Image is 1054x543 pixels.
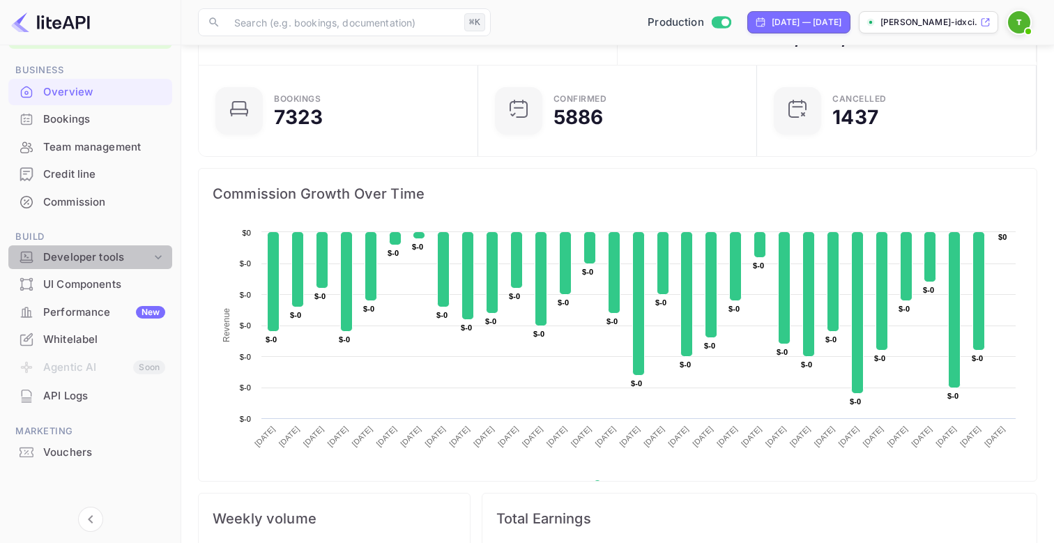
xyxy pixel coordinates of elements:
text: $-0 [972,354,983,362]
text: [DATE] [910,425,933,448]
text: [DATE] [423,425,447,448]
text: [DATE] [691,425,715,448]
a: Overview [8,79,172,105]
text: [DATE] [618,425,641,448]
div: CANCELLED [832,95,887,103]
text: [DATE] [350,425,374,448]
text: $-0 [582,268,593,276]
text: Revenue [222,308,231,342]
text: $-0 [533,330,544,338]
div: Whitelabel [43,332,165,348]
text: [DATE] [545,425,569,448]
text: $-0 [363,305,374,313]
div: Developer tools [43,250,151,266]
span: Build [8,229,172,245]
text: $-0 [266,335,277,344]
div: Overview [8,79,172,106]
text: $-0 [485,317,496,326]
text: $0 [998,233,1007,241]
text: [DATE] [642,425,666,448]
span: Weekly volume [213,507,456,530]
text: $-0 [947,392,958,400]
text: [DATE] [666,425,690,448]
a: Credit line [8,161,172,187]
a: Whitelabel [8,326,172,352]
div: Credit line [43,167,165,183]
span: Production [648,15,704,31]
text: [DATE] [813,425,837,448]
div: Vouchers [8,439,172,466]
text: $-0 [753,261,764,270]
div: Bookings [274,95,321,103]
div: 1437 [832,107,878,127]
img: LiteAPI logo [11,11,90,33]
text: $-0 [899,305,910,313]
a: Bookings [8,106,172,132]
a: Vouchers [8,439,172,465]
text: [DATE] [837,425,861,448]
text: [DATE] [593,425,617,448]
text: $-0 [240,321,251,330]
a: PerformanceNew [8,299,172,325]
div: Overview [43,84,165,100]
div: Performance [43,305,165,321]
div: API Logs [8,383,172,410]
a: API Logs [8,383,172,408]
text: $-0 [850,397,861,406]
text: $-0 [777,348,788,356]
div: Commission [8,189,172,216]
text: [DATE] [934,425,958,448]
text: [DATE] [740,425,763,448]
text: [DATE] [788,425,812,448]
text: [DATE] [570,425,593,448]
text: $-0 [558,298,569,307]
text: [DATE] [521,425,544,448]
p: [PERSON_NAME]-idxci.nuit... [880,16,977,29]
a: Team management [8,134,172,160]
text: [DATE] [764,425,788,448]
text: [DATE] [472,425,496,448]
span: Total Earnings [496,507,1023,530]
div: Confirmed [553,95,607,103]
div: [DATE] — [DATE] [772,16,841,29]
div: Commission [43,194,165,211]
div: PerformanceNew [8,299,172,326]
text: $-0 [825,335,837,344]
text: [DATE] [253,425,277,448]
text: [DATE] [374,425,398,448]
text: $-0 [240,353,251,361]
text: [DATE] [885,425,909,448]
div: 5886 [553,107,604,127]
div: Team management [8,134,172,161]
text: $-0 [240,415,251,423]
text: $-0 [412,243,423,251]
text: [DATE] [448,425,471,448]
text: $-0 [874,354,885,362]
div: Click to change the date range period [747,11,850,33]
span: Business [8,63,172,78]
text: $-0 [388,249,399,257]
text: $-0 [509,292,520,300]
text: [DATE] [277,425,301,448]
text: $0 [242,229,251,237]
text: $-0 [339,335,350,344]
text: $-0 [923,286,934,294]
text: $-0 [801,360,812,369]
text: $-0 [290,311,301,319]
a: Commission [8,189,172,215]
span: Marketing [8,424,172,439]
text: $-0 [314,292,326,300]
text: [DATE] [496,425,520,448]
div: Switch to Sandbox mode [642,15,736,31]
div: Developer tools [8,245,172,270]
text: [DATE] [958,425,982,448]
div: UI Components [8,271,172,298]
div: UI Components [43,277,165,293]
text: [DATE] [302,425,326,448]
text: [DATE] [861,425,885,448]
div: New [136,306,165,319]
text: [DATE] [399,425,422,448]
text: $-0 [655,298,666,307]
text: Revenue [606,480,642,490]
button: Collapse navigation [78,507,103,532]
